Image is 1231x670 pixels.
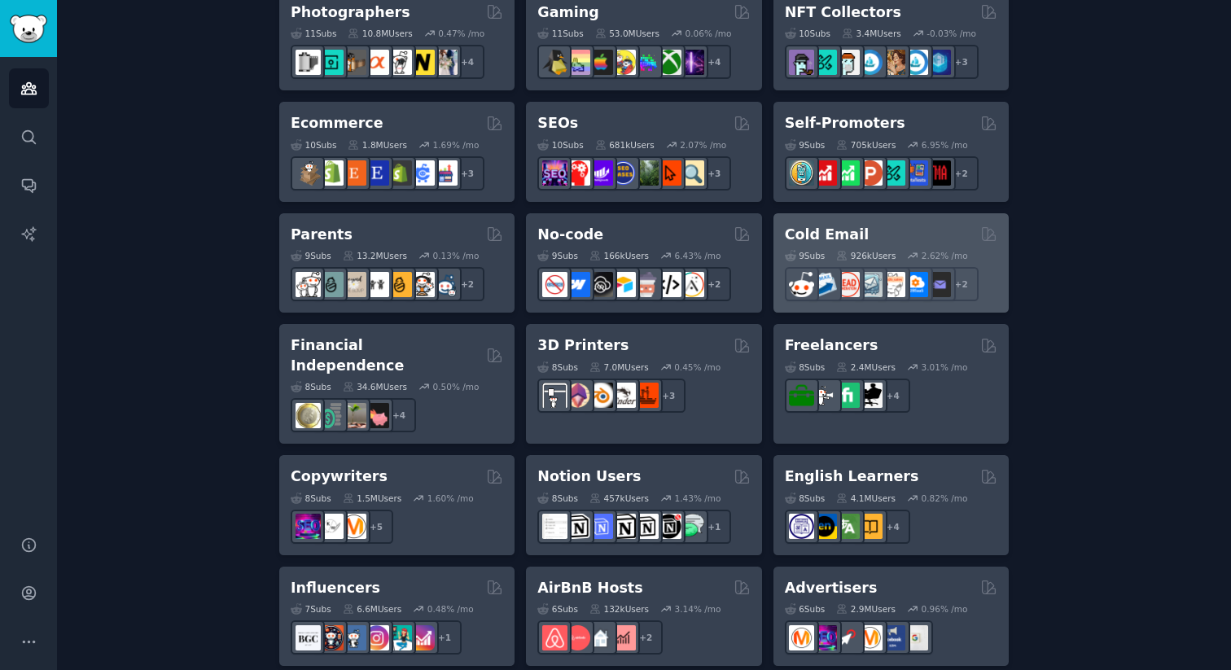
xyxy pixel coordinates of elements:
[589,493,649,504] div: 457k Users
[296,272,321,297] img: daddit
[680,139,726,151] div: 2.07 % /mo
[387,160,412,186] img: reviewmyshopify
[343,250,407,261] div: 13.2M Users
[651,379,686,413] div: + 3
[537,113,578,134] h2: SEOs
[364,50,389,75] img: SonyAlpha
[432,160,458,186] img: ecommerce_growth
[410,160,435,186] img: ecommercemarketing
[789,50,814,75] img: NFTExchange
[926,160,951,186] img: TestMyApp
[656,514,681,539] img: BestNotionTemplates
[589,250,649,261] div: 166k Users
[611,160,636,186] img: SEO_cases
[633,272,659,297] img: nocodelowcode
[922,361,968,373] div: 3.01 % /mo
[341,625,366,650] img: Instagram
[785,250,826,261] div: 9 Sub s
[785,225,869,245] h2: Cold Email
[291,381,331,392] div: 8 Sub s
[926,272,951,297] img: EmailOutreach
[836,250,896,261] div: 926k Users
[296,514,321,539] img: SEO
[656,50,681,75] img: XboxGamers
[450,45,484,79] div: + 4
[785,603,826,615] div: 6 Sub s
[785,335,878,356] h2: Freelancers
[944,45,979,79] div: + 3
[812,272,837,297] img: Emailmarketing
[542,514,567,539] img: Notiontemplates
[785,466,919,487] h2: English Learners
[836,139,896,151] div: 705k Users
[433,381,480,392] div: 0.50 % /mo
[922,493,968,504] div: 0.82 % /mo
[542,383,567,408] img: 3Dprinting
[880,272,905,297] img: b2b_sales
[343,381,407,392] div: 34.6M Users
[341,403,366,428] img: Fire
[348,28,412,39] div: 10.8M Users
[679,514,704,539] img: NotionPromote
[537,225,603,245] h2: No-code
[922,250,968,261] div: 2.62 % /mo
[903,160,928,186] img: betatests
[291,113,383,134] h2: Ecommerce
[835,272,860,297] img: LeadGeneration
[318,272,344,297] img: SingleParents
[595,139,655,151] div: 681k Users
[565,160,590,186] img: TechSEO
[675,603,721,615] div: 3.14 % /mo
[697,45,731,79] div: + 4
[291,335,480,375] h2: Financial Independence
[318,160,344,186] img: shopify
[686,28,732,39] div: 0.06 % /mo
[432,272,458,297] img: Parents
[857,383,883,408] img: Freelancers
[542,625,567,650] img: airbnb_hosts
[857,160,883,186] img: ProductHunters
[842,28,901,39] div: 3.4M Users
[876,379,910,413] div: + 4
[588,272,613,297] img: NoCodeSaaS
[291,139,336,151] div: 10 Sub s
[927,28,976,39] div: -0.03 % /mo
[789,383,814,408] img: forhire
[296,625,321,650] img: BeautyGuruChatter
[450,267,484,301] div: + 2
[364,160,389,186] img: EtsySellers
[364,272,389,297] img: toddlers
[697,156,731,190] div: + 3
[343,603,402,615] div: 6.6M Users
[410,625,435,650] img: InstagramGrowthTips
[785,113,905,134] h2: Self-Promoters
[565,272,590,297] img: webflow
[611,272,636,297] img: Airtable
[427,603,474,615] div: 0.48 % /mo
[291,466,388,487] h2: Copywriters
[922,139,968,151] div: 6.95 % /mo
[318,403,344,428] img: FinancialPlanning
[857,625,883,650] img: advertising
[291,28,336,39] div: 11 Sub s
[565,383,590,408] img: 3Dmodeling
[438,28,484,39] div: 0.47 % /mo
[633,383,659,408] img: FixMyPrint
[836,493,896,504] div: 4.1M Users
[944,156,979,190] div: + 2
[410,50,435,75] img: Nikon
[785,493,826,504] div: 8 Sub s
[903,272,928,297] img: B2BSaaS
[611,50,636,75] img: GamerPals
[450,156,484,190] div: + 3
[633,50,659,75] img: gamers
[876,510,910,544] div: + 4
[785,2,901,23] h2: NFT Collectors
[611,514,636,539] img: NotionGeeks
[611,383,636,408] img: ender3
[589,603,649,615] div: 132k Users
[812,625,837,650] img: SEO
[633,514,659,539] img: AskNotion
[364,625,389,650] img: InstagramMarketing
[341,160,366,186] img: Etsy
